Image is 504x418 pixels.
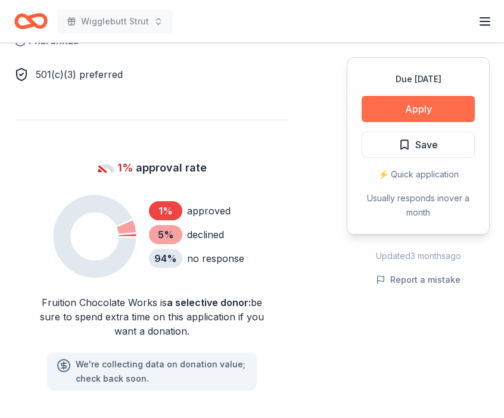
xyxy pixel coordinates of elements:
div: 5 % [149,225,182,244]
span: Wigglebutt Strut [81,14,149,29]
button: Wigglebutt Strut [57,10,173,33]
button: Apply [362,96,475,122]
div: Usually responds in over a month [362,191,475,220]
div: approved [187,204,231,218]
div: 1 % [149,201,182,220]
div: We ' re collecting data on donation value ; check back soon. [76,357,247,386]
span: a selective donor : [167,297,251,308]
div: Due [DATE] [362,72,475,86]
button: Report a mistake [376,273,461,287]
a: Home [14,7,48,35]
span: 1% [117,158,133,177]
div: no response [187,251,244,266]
span: 501(c)(3) preferred [36,68,123,80]
span: Save [415,137,438,152]
div: declined [187,227,224,242]
div: Fruition Chocolate Works is be sure to spend extra time on this application if you want a donation. [38,295,266,338]
span: approval rate [136,158,207,177]
div: ⚡️ Quick application [362,167,475,182]
div: 94 % [149,249,182,268]
div: Updated 3 months ago [347,249,490,263]
button: Save [362,132,475,158]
